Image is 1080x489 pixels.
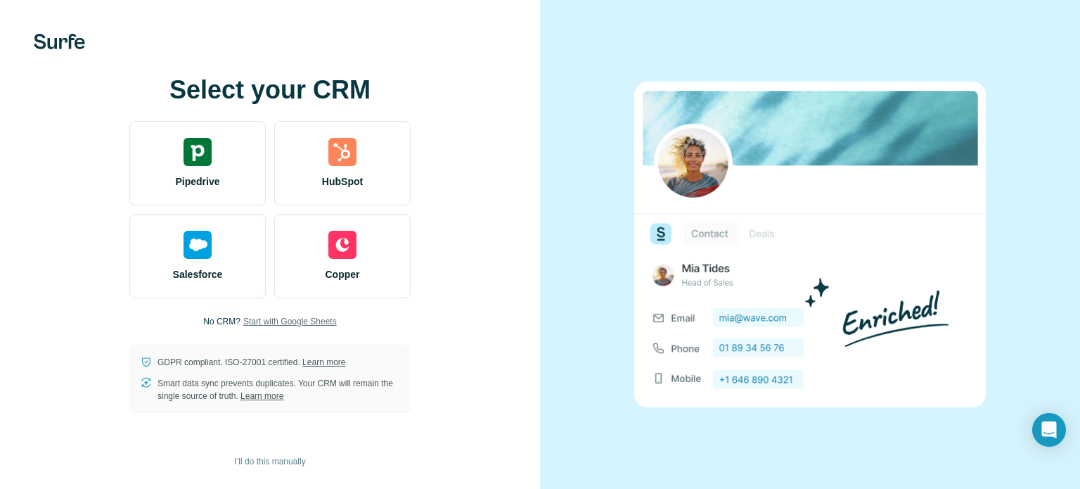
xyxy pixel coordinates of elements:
[240,391,283,401] a: Learn more
[157,356,345,369] p: GDPR compliant. ISO-27001 certified.
[1032,413,1066,447] div: Open Intercom Messenger
[203,315,240,328] p: No CRM?
[175,174,219,189] span: Pipedrive
[224,451,315,472] button: I’ll do this manually
[234,455,305,468] span: I’ll do this manually
[173,267,223,281] span: Salesforce
[34,34,85,49] img: Surfe's logo
[328,231,356,259] img: copper's logo
[157,377,399,402] p: Smart data sync prevents duplicates. Your CRM will remain the single source of truth.
[129,76,411,104] h1: Select your CRM
[328,138,356,166] img: hubspot's logo
[326,267,360,281] span: Copper
[322,174,363,189] span: HubSpot
[184,138,212,166] img: pipedrive's logo
[634,82,986,407] img: none image
[302,357,345,367] a: Learn more
[243,315,337,328] button: Start with Google Sheets
[184,231,212,259] img: salesforce's logo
